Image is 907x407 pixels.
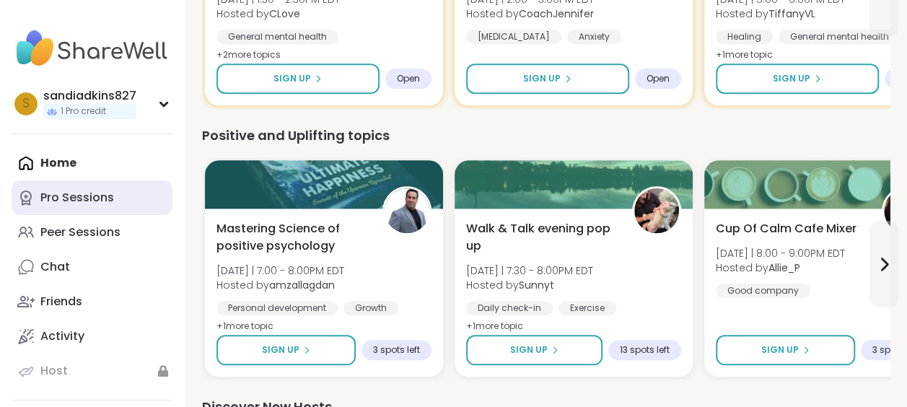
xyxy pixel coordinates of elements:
[768,261,800,275] b: Allie_P
[761,343,799,356] span: Sign Up
[716,335,855,365] button: Sign Up
[40,259,70,275] div: Chat
[43,88,136,104] div: sandiadkins827
[216,335,356,365] button: Sign Up
[510,343,548,356] span: Sign Up
[216,301,338,315] div: Personal development
[397,73,420,84] span: Open
[343,301,398,315] div: Growth
[216,30,338,44] div: General mental health
[634,188,679,233] img: Sunnyt
[202,126,890,146] div: Positive and Uplifting topics
[269,6,300,21] b: CLove
[716,64,879,94] button: Sign Up
[262,343,299,356] span: Sign Up
[12,23,172,74] img: ShareWell Nav Logo
[466,6,594,21] span: Hosted by
[647,73,670,84] span: Open
[40,190,114,206] div: Pro Sessions
[12,319,172,354] a: Activity
[269,278,335,292] b: amzallagdan
[466,64,629,94] button: Sign Up
[519,6,594,21] b: CoachJennifer
[716,30,773,44] div: Healing
[12,215,172,250] a: Peer Sessions
[216,64,380,94] button: Sign Up
[40,224,121,240] div: Peer Sessions
[523,72,561,85] span: Sign Up
[273,72,311,85] span: Sign Up
[466,335,603,365] button: Sign Up
[40,363,68,379] div: Host
[716,6,845,21] span: Hosted by
[620,344,670,356] span: 13 spots left
[768,6,815,21] b: TiffanyVL
[12,250,172,284] a: Chat
[716,284,810,298] div: Good company
[216,278,344,292] span: Hosted by
[216,220,367,255] span: Mastering Science of positive psychology
[567,30,621,44] div: Anxiety
[12,180,172,215] a: Pro Sessions
[466,220,616,255] span: Walk & Talk evening pop up
[216,263,344,278] span: [DATE] | 7:00 - 8:00PM EDT
[40,328,84,344] div: Activity
[466,301,553,315] div: Daily check-in
[466,263,593,278] span: [DATE] | 7:30 - 8:00PM EDT
[773,72,810,85] span: Sign Up
[558,301,616,315] div: Exercise
[519,278,554,292] b: Sunnyt
[216,6,340,21] span: Hosted by
[779,30,901,44] div: General mental health
[22,95,30,113] span: s
[716,261,845,275] span: Hosted by
[385,188,429,233] img: amzallagdan
[61,105,106,118] span: 1 Pro credit
[466,278,593,292] span: Hosted by
[40,294,82,310] div: Friends
[12,284,172,319] a: Friends
[716,246,845,261] span: [DATE] | 8:00 - 9:00PM EDT
[716,220,856,237] span: Cup Of Calm Cafe Mixer
[12,354,172,388] a: Host
[466,30,561,44] div: [MEDICAL_DATA]
[373,344,420,356] span: 3 spots left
